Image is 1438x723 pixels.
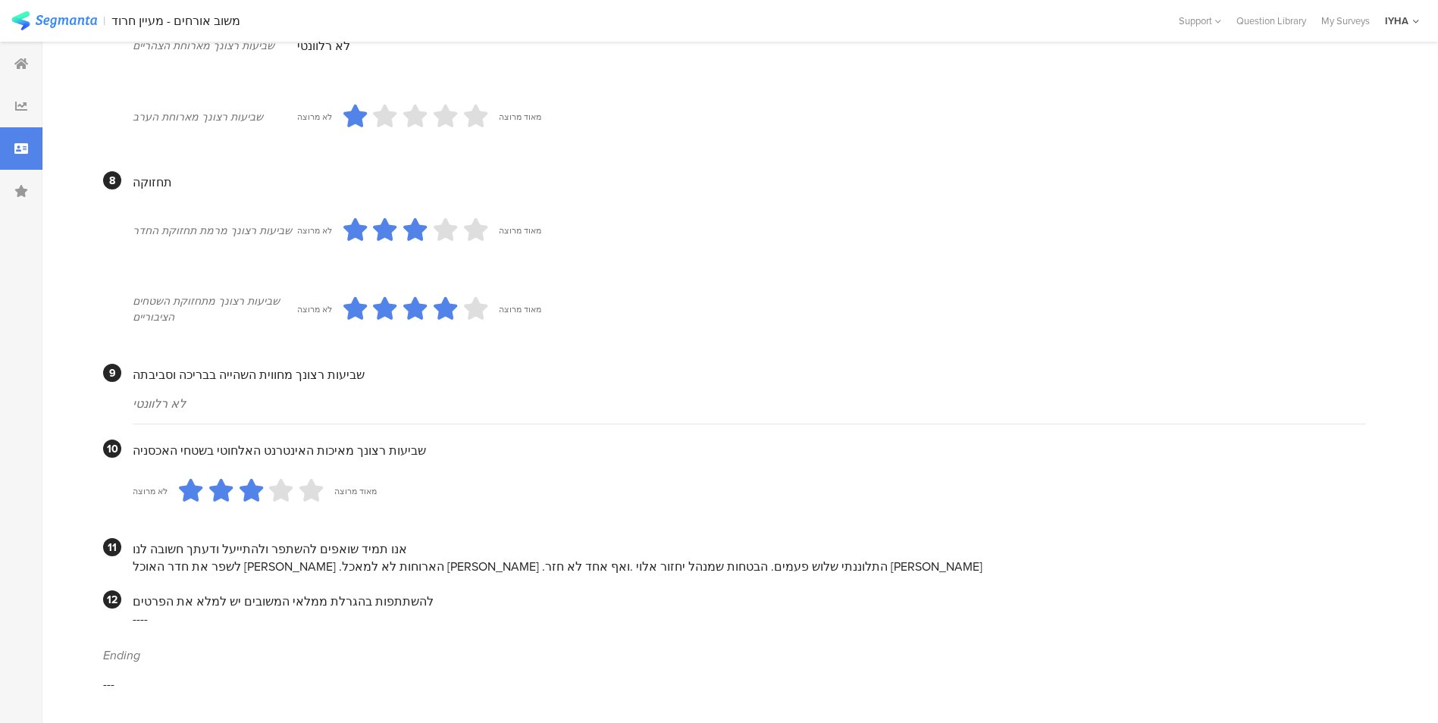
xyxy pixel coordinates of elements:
div: שביעות רצונך מרמת תחזוקת החדר [133,223,297,239]
div: מאוד מרוצה [499,224,541,236]
section: לא רלוונטי [297,22,1366,70]
div: 10 [103,440,121,458]
div: לא מרוצה [133,485,168,497]
div: 9 [103,364,121,382]
div: לא מרוצה [297,303,332,315]
div: 11 [103,538,121,556]
div: ---- [133,610,1366,628]
div: משוב אורחים - מעיין חרוד [111,14,240,28]
div: Support [1179,9,1221,33]
div: 8 [103,171,121,189]
a: My Surveys [1314,14,1377,28]
a: Question Library [1229,14,1314,28]
div: אנו תמיד שואפים להשתפר ולהתייעל ודעתך חשובה לנו [133,540,1366,558]
div: שביעות רצונך מארוחת הצהריים [133,38,297,54]
div: IYHA [1385,14,1408,28]
div: לא מרוצה [297,111,332,123]
div: מאוד מרוצה [499,111,541,123]
img: segmanta logo [11,11,97,30]
div: 12 [103,590,121,609]
div: לא רלוונטי [133,395,1366,412]
div: לא מרוצה [297,224,332,236]
div: לשפר את חדר האוכל [PERSON_NAME] .הארוחות לא למאכל [PERSON_NAME] .התלוננתי שלוש פעמים. הבטחות שמנה... [133,558,1366,575]
div: מאוד מרוצה [499,303,541,315]
div: שביעות רצונך מחווית השהייה בבריכה וסביבתה [133,366,1366,383]
div: להשתתפות בהגרלת ממלאי המשובים יש למלא את הפרטים [133,593,1366,610]
div: שביעות רצונך מאיכות האינטרנט האלחוטי בשטחי האכסניה [133,442,1366,459]
div: --- [103,675,1366,693]
div: Ending [103,646,1366,664]
div: שביעות רצונך מארוחת הערב [133,109,297,125]
div: תחזוקה [133,174,1366,191]
div: מאוד מרוצה [334,485,377,497]
div: שביעות רצונך מתחזוקת השטחים הציבוריים [133,293,297,325]
div: | [103,12,105,30]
